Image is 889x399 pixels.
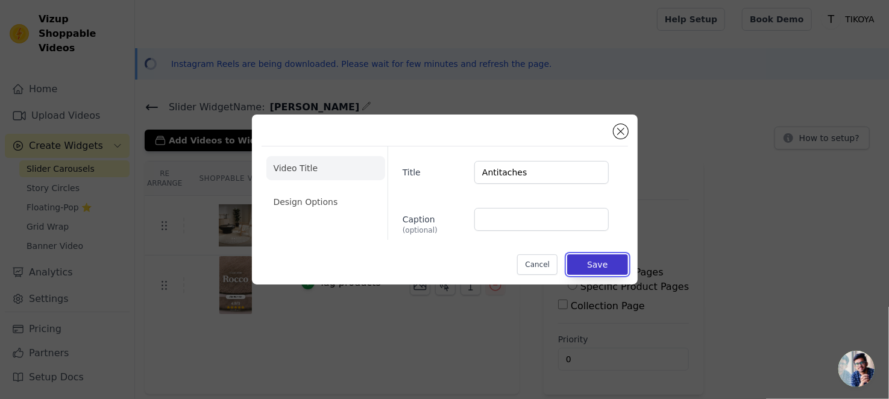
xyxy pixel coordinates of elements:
[403,225,465,235] span: (optional)
[266,156,385,180] li: Video Title
[403,162,465,178] label: Title
[403,209,465,235] label: Caption
[567,254,627,275] button: Save
[517,254,558,275] button: Cancel
[266,190,385,214] li: Design Options
[614,124,628,139] button: Close modal
[838,351,875,387] a: Ouvrir le chat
